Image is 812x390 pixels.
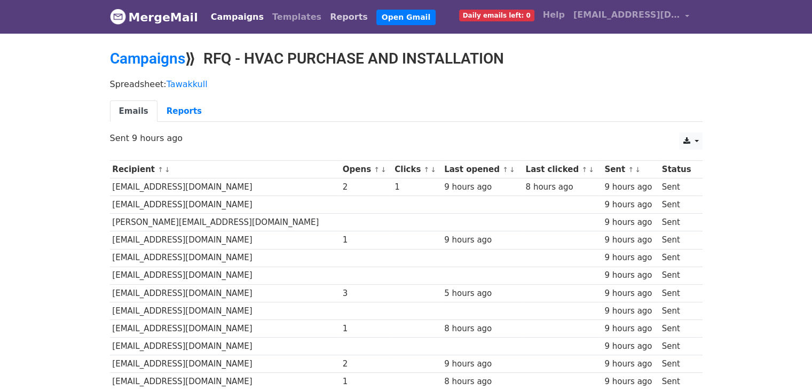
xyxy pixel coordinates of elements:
[759,339,812,390] iframe: Chat Widget
[525,181,599,193] div: 8 hours ago
[110,231,340,249] td: [EMAIL_ADDRESS][DOMAIN_NAME]
[392,161,442,178] th: Clicks
[110,9,126,25] img: MergeMail logo
[523,161,602,178] th: Last clicked
[604,181,657,193] div: 9 hours ago
[423,166,429,174] a: ↑
[659,196,697,214] td: Sent
[343,287,390,300] div: 3
[569,4,694,29] a: [EMAIL_ADDRESS][DOMAIN_NAME]
[343,323,390,335] div: 1
[455,4,539,26] a: Daily emails left: 0
[343,358,390,370] div: 2
[659,319,697,337] td: Sent
[110,50,185,67] a: Campaigns
[343,234,390,246] div: 1
[167,79,208,89] a: Tawakkull
[110,302,340,319] td: [EMAIL_ADDRESS][DOMAIN_NAME]
[539,4,569,26] a: Help
[635,166,641,174] a: ↓
[207,6,268,28] a: Campaigns
[374,166,380,174] a: ↑
[604,234,657,246] div: 9 hours ago
[444,323,521,335] div: 8 hours ago
[444,287,521,300] div: 5 hours ago
[110,79,703,90] p: Spreadsheet:
[604,323,657,335] div: 9 hours ago
[659,214,697,231] td: Sent
[509,166,515,174] a: ↓
[588,166,594,174] a: ↓
[628,166,634,174] a: ↑
[110,6,198,28] a: MergeMail
[110,161,340,178] th: Recipient
[110,267,340,284] td: [EMAIL_ADDRESS][DOMAIN_NAME]
[110,249,340,267] td: [EMAIL_ADDRESS][DOMAIN_NAME]
[604,376,657,388] div: 9 hours ago
[110,284,340,302] td: [EMAIL_ADDRESS][DOMAIN_NAME]
[110,338,340,355] td: [EMAIL_ADDRESS][DOMAIN_NAME]
[444,181,521,193] div: 9 hours ago
[604,269,657,282] div: 9 hours ago
[444,358,521,370] div: 9 hours ago
[110,196,340,214] td: [EMAIL_ADDRESS][DOMAIN_NAME]
[430,166,436,174] a: ↓
[659,338,697,355] td: Sent
[157,100,211,122] a: Reports
[604,305,657,317] div: 9 hours ago
[381,166,387,174] a: ↓
[581,166,587,174] a: ↑
[110,100,157,122] a: Emails
[659,302,697,319] td: Sent
[604,216,657,229] div: 9 hours ago
[110,319,340,337] td: [EMAIL_ADDRESS][DOMAIN_NAME]
[604,287,657,300] div: 9 hours ago
[659,231,697,249] td: Sent
[110,178,340,196] td: [EMAIL_ADDRESS][DOMAIN_NAME]
[444,376,521,388] div: 8 hours ago
[376,10,436,25] a: Open Gmail
[602,161,659,178] th: Sent
[659,178,697,196] td: Sent
[444,234,521,246] div: 9 hours ago
[395,181,439,193] div: 1
[459,10,534,21] span: Daily emails left: 0
[604,358,657,370] div: 9 hours ago
[659,249,697,267] td: Sent
[604,252,657,264] div: 9 hours ago
[343,181,390,193] div: 2
[659,284,697,302] td: Sent
[659,161,697,178] th: Status
[110,214,340,231] td: [PERSON_NAME][EMAIL_ADDRESS][DOMAIN_NAME]
[110,132,703,144] p: Sent 9 hours ago
[604,340,657,353] div: 9 hours ago
[326,6,372,28] a: Reports
[604,199,657,211] div: 9 hours ago
[502,166,508,174] a: ↑
[659,355,697,373] td: Sent
[659,267,697,284] td: Sent
[110,355,340,373] td: [EMAIL_ADDRESS][DOMAIN_NAME]
[268,6,326,28] a: Templates
[442,161,523,178] th: Last opened
[343,376,390,388] div: 1
[157,166,163,174] a: ↑
[340,161,392,178] th: Opens
[573,9,680,21] span: [EMAIL_ADDRESS][DOMAIN_NAME]
[164,166,170,174] a: ↓
[110,50,703,68] h2: ⟫ RFQ - HVAC PURCHASE AND INSTALLATION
